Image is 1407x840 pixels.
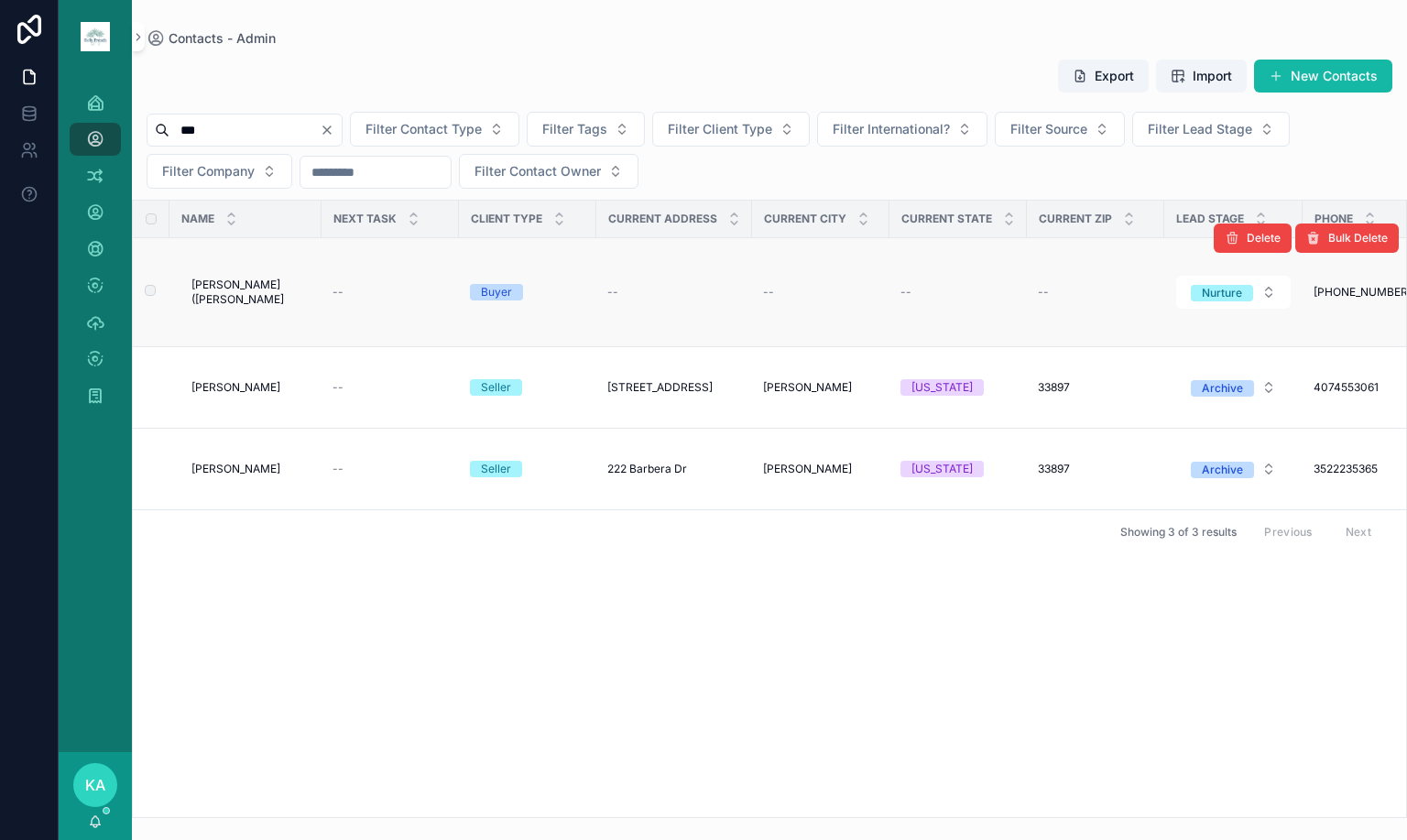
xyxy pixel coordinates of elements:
a: [PERSON_NAME] [191,380,311,395]
span: 33897 [1038,462,1070,476]
a: Select Button [1175,452,1292,486]
a: -- [900,285,1016,300]
a: [US_STATE] [900,461,1016,477]
span: -- [763,285,774,300]
div: Seller [481,461,511,477]
button: New Contacts [1254,60,1392,93]
a: Buyer [470,284,585,300]
span: Filter Lead Stage [1148,120,1252,138]
span: Current City [764,212,846,226]
button: Import [1156,60,1247,93]
a: [PERSON_NAME] [191,462,311,476]
span: Client Type [471,212,542,226]
span: -- [607,285,618,300]
a: [PERSON_NAME] ([PERSON_NAME] [191,278,311,307]
div: Seller [481,379,511,396]
div: [US_STATE] [911,379,973,396]
span: Current State [901,212,992,226]
span: Current Address [608,212,717,226]
span: 3522235365 [1314,462,1378,476]
span: Delete [1247,231,1281,245]
button: Select Button [652,112,810,147]
button: Select Button [817,112,987,147]
div: Archive [1202,462,1243,478]
span: Filter Contact Type [365,120,482,138]
a: -- [333,462,448,476]
button: Export [1058,60,1149,93]
a: [US_STATE] [900,379,1016,396]
button: Select Button [995,112,1125,147]
span: -- [333,285,344,300]
span: -- [333,462,344,476]
a: [PERSON_NAME] [763,462,878,476]
button: Select Button [1132,112,1290,147]
a: [STREET_ADDRESS] [607,380,741,395]
a: -- [333,380,448,395]
span: Bulk Delete [1328,231,1388,245]
span: 4074553061 [1314,380,1379,395]
a: Contacts - Admin [147,29,276,48]
a: -- [763,285,878,300]
a: Seller [470,379,585,396]
span: Filter Client Type [668,120,772,138]
a: Select Button [1175,275,1292,310]
span: Filter Tags [542,120,607,138]
span: Filter Source [1010,120,1087,138]
span: Name [181,212,214,226]
span: 222 Barbera Dr [607,462,687,476]
a: -- [333,285,448,300]
button: Select Button [1176,276,1291,309]
span: [STREET_ADDRESS] [607,380,713,395]
button: Delete [1214,224,1292,253]
span: KA [85,774,105,796]
a: Select Button [1175,370,1292,405]
span: -- [1038,285,1049,300]
a: -- [607,285,741,300]
span: Filter International? [833,120,950,138]
span: -- [333,380,344,395]
div: Archive [1202,380,1243,397]
a: 33897 [1038,462,1153,476]
a: -- [1038,285,1153,300]
a: Seller [470,461,585,477]
button: Select Button [147,154,292,189]
span: Import [1193,67,1232,85]
span: Contacts - Admin [169,29,276,48]
span: Next Task [333,212,397,226]
div: scrollable content [59,73,132,436]
a: 222 Barbera Dr [607,462,741,476]
span: 33897 [1038,380,1070,395]
span: Lead Stage [1176,212,1244,226]
span: -- [900,285,911,300]
button: Select Button [1176,453,1291,485]
button: Select Button [1176,371,1291,404]
span: [PERSON_NAME] [191,380,280,395]
button: Bulk Delete [1295,224,1399,253]
div: Buyer [481,284,512,300]
div: [US_STATE] [911,461,973,477]
button: Select Button [527,112,645,147]
a: [PERSON_NAME] [763,380,878,395]
button: Select Button [459,154,638,189]
button: Select Button [350,112,519,147]
span: Showing 3 of 3 results [1120,525,1237,540]
span: Filter Contact Owner [474,162,601,180]
span: [PERSON_NAME] [763,380,852,395]
span: [PERSON_NAME] [191,462,280,476]
span: [PERSON_NAME] [763,462,852,476]
div: Nurture [1202,285,1242,301]
img: App logo [81,22,110,51]
span: Filter Company [162,162,255,180]
a: 33897 [1038,380,1153,395]
button: Clear [320,123,342,137]
span: Current Zip [1039,212,1112,226]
